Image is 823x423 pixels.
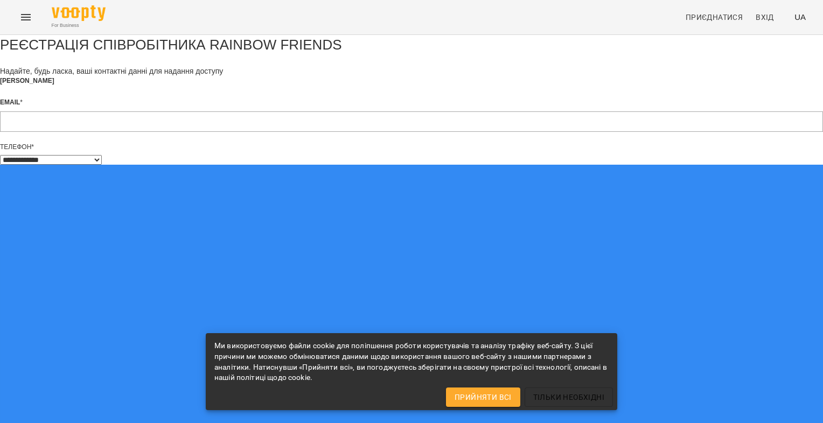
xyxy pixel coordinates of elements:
span: For Business [52,22,106,29]
span: UA [794,11,806,23]
button: Тільки необхідні [525,387,613,407]
button: Прийняти всі [446,387,520,407]
button: Menu [13,4,39,30]
span: Тільки необхідні [533,391,604,404]
span: Прийняти всі [455,391,512,404]
div: Ми використовуємо файли cookie для поліпшення роботи користувачів та аналізу трафіку веб-сайту. З... [214,336,609,387]
button: UA [790,7,810,27]
img: Voopty Logo [52,5,106,21]
span: Вхід [756,11,774,24]
a: Приєднатися [681,8,747,27]
span: Приєднатися [686,11,743,24]
a: Вхід [751,8,786,27]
